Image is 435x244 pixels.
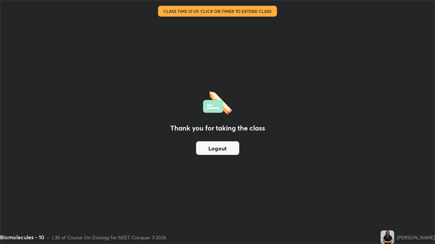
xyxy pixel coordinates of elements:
div: L30 of Course On Zoology for NEET Conquer 3 2026 [52,234,166,241]
img: offlineFeedback.1438e8b3.svg [203,89,232,115]
button: Logout [196,141,239,155]
h2: Thank you for taking the class [170,123,265,133]
div: • [47,234,49,241]
div: [PERSON_NAME] [397,234,435,241]
img: c6438dad0c3c4b4ca32903e77dc45fa4.jpg [381,230,394,244]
